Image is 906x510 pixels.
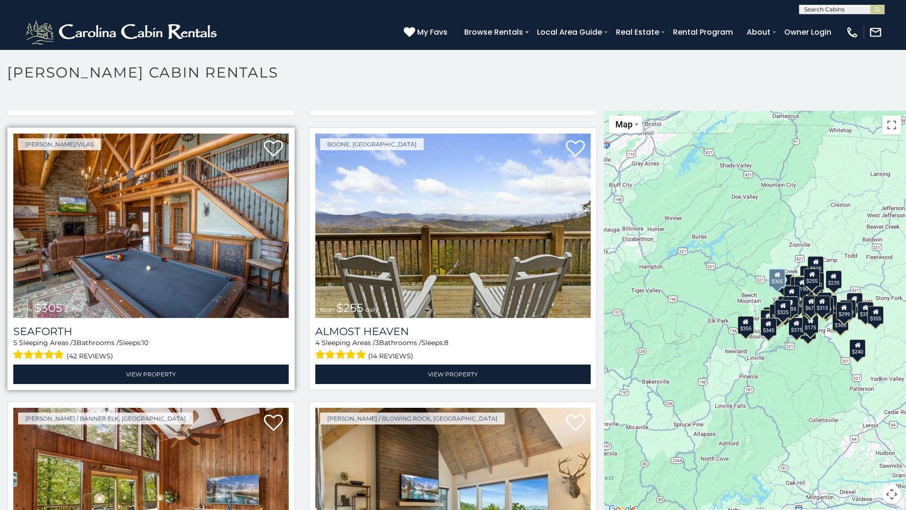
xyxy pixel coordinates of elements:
div: $250 [809,272,825,290]
div: $299 [818,297,834,315]
a: View Property [315,365,591,384]
span: My Favs [417,26,448,38]
div: $355 [738,316,754,334]
a: Almost Heaven from $255 daily [315,134,591,318]
div: $525 [808,256,824,274]
div: $436 [760,310,777,328]
img: Almost Heaven [315,134,591,318]
div: $365 [833,313,849,331]
span: Map [615,119,633,129]
div: $220 [840,299,857,318]
div: $180 [816,292,832,310]
span: (42 reviews) [67,350,113,362]
a: Owner Login [779,24,836,40]
span: (14 reviews) [368,350,413,362]
a: Almost Heaven [315,325,591,338]
a: Add to favorites [264,414,283,433]
span: 3 [73,338,77,347]
a: Real Estate [611,24,664,40]
a: About [742,24,775,40]
a: Add to favorites [566,139,585,159]
div: $375 [789,318,805,336]
div: $330 [770,304,786,322]
div: $930 [847,292,863,310]
span: 3 [375,338,379,347]
div: $395 [782,296,799,314]
a: Seaforth from $305 daily [13,134,289,318]
div: $360 [791,276,807,294]
span: 8 [444,338,448,347]
button: Change map style [609,115,642,133]
div: $305 [769,268,786,287]
div: $480 [802,298,818,316]
a: View Property [13,365,289,384]
a: Seaforth [13,325,289,338]
div: $675 [803,295,819,313]
div: $299 [836,302,852,320]
div: $345 [760,318,777,336]
span: 5 [13,338,17,347]
div: $325 [775,299,791,318]
a: [PERSON_NAME] / Banner Elk, [GEOGRAPHIC_DATA] [18,413,193,424]
a: Add to favorites [264,139,283,159]
img: Seaforth [13,134,289,318]
a: Boone, [GEOGRAPHIC_DATA] [320,138,424,150]
span: 10 [142,338,148,347]
a: Local Area Guide [532,24,607,40]
div: $355 [868,306,884,324]
div: $320 [800,265,817,283]
div: $175 [803,315,819,333]
a: My Favs [404,26,450,38]
span: daily [365,306,379,313]
div: $275 [800,321,817,339]
button: Toggle fullscreen view [882,115,901,135]
img: mail-regular-white.png [869,26,882,39]
div: $565 [790,276,807,294]
a: Add to favorites [566,414,585,433]
div: $240 [850,339,866,357]
div: $315 [761,309,777,327]
a: Browse Rentals [459,24,528,40]
a: [PERSON_NAME]/Vilas [18,138,101,150]
span: $305 [34,301,62,315]
div: $235 [826,270,842,288]
div: $255 [804,269,820,287]
div: $695 [819,298,835,316]
img: White-1-2.png [24,18,221,47]
span: 4 [315,338,320,347]
div: $190 [794,276,810,294]
div: $410 [784,286,800,304]
a: Rental Program [668,24,738,40]
a: [PERSON_NAME] / Blowing Rock, [GEOGRAPHIC_DATA] [320,413,505,424]
button: Map camera controls [882,485,901,504]
div: $355 [857,301,874,319]
div: $260 [791,292,807,310]
span: from [18,306,32,313]
img: phone-regular-white.png [846,26,859,39]
span: $255 [336,301,363,315]
span: daily [64,306,78,313]
div: Sleeping Areas / Bathrooms / Sleeps: [315,338,591,362]
span: from [320,306,334,313]
div: $315 [814,296,830,314]
div: Sleeping Areas / Bathrooms / Sleeps: [13,338,289,362]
